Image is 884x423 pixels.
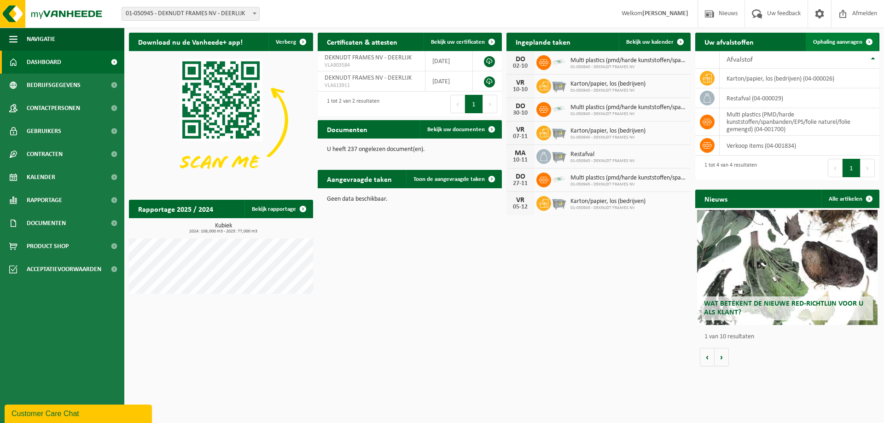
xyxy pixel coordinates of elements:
[551,195,567,210] img: WB-2500-GAL-GY-01
[325,82,418,89] span: VLA613911
[425,71,473,92] td: [DATE]
[570,135,646,140] span: 01-050945 - DEKNUDT FRAMES NV
[720,136,879,156] td: verkoop items (04-001834)
[704,300,863,316] span: Wat betekent de nieuwe RED-richtlijn voor u als klant?
[551,171,567,187] img: LP-SK-00500-LPE-16
[327,146,493,153] p: U heeft 237 ongelezen document(en).
[551,54,567,70] img: LP-SK-00500-LPE-16
[27,189,62,212] span: Rapportage
[511,133,529,140] div: 07-11
[695,190,737,208] h2: Nieuws
[720,69,879,88] td: karton/papier, los (bedrijven) (04-000026)
[511,103,529,110] div: DO
[27,51,61,74] span: Dashboard
[551,101,567,116] img: LP-SK-00500-LPE-16
[511,197,529,204] div: VR
[700,348,715,366] button: Vorige
[511,87,529,93] div: 10-10
[720,88,879,108] td: restafval (04-000029)
[704,334,875,340] p: 1 van 10 resultaten
[511,110,529,116] div: 30-10
[570,205,646,211] span: 01-050945 - DEKNUDT FRAMES NV
[700,158,757,178] div: 1 tot 4 van 4 resultaten
[813,39,862,45] span: Ophaling aanvragen
[570,88,646,93] span: 01-050945 - DEKNUDT FRAMES NV
[129,51,313,189] img: Download de VHEPlus App
[511,79,529,87] div: VR
[5,403,154,423] iframe: chat widget
[642,10,688,17] strong: [PERSON_NAME]
[720,108,879,136] td: multi plastics (PMD/harde kunststoffen/spanbanden/EPS/folie naturel/folie gemengd) (04-001700)
[276,39,296,45] span: Verberg
[511,204,529,210] div: 05-12
[551,148,567,163] img: WB-2500-GAL-GY-01
[413,176,485,182] span: Toon de aangevraagde taken
[506,33,580,51] h2: Ingeplande taken
[570,198,646,205] span: Karton/papier, los (bedrijven)
[511,180,529,187] div: 27-11
[424,33,501,51] a: Bekijk uw certificaten
[511,150,529,157] div: MA
[27,212,66,235] span: Documenten
[570,57,686,64] span: Multi plastics (pmd/harde kunststoffen/spanbanden/eps/folie naturel/folie gemeng...
[511,173,529,180] div: DO
[828,159,843,177] button: Previous
[268,33,312,51] button: Verberg
[626,39,674,45] span: Bekijk uw kalender
[511,63,529,70] div: 02-10
[570,182,686,187] span: 01-050945 - DEKNUDT FRAMES NV
[322,94,379,114] div: 1 tot 2 van 2 resultaten
[122,7,259,20] span: 01-050945 - DEKNUDT FRAMES NV - DEERLIJK
[483,95,497,113] button: Next
[425,51,473,71] td: [DATE]
[465,95,483,113] button: 1
[420,120,501,139] a: Bekijk uw documenten
[511,126,529,133] div: VR
[27,235,69,258] span: Product Shop
[695,33,763,51] h2: Uw afvalstoffen
[431,39,485,45] span: Bekijk uw certificaten
[27,97,80,120] span: Contactpersonen
[570,64,686,70] span: 01-050945 - DEKNUDT FRAMES NV
[27,166,55,189] span: Kalender
[511,56,529,63] div: DO
[570,158,635,164] span: 01-050945 - DEKNUDT FRAMES NV
[327,196,493,203] p: Geen data beschikbaar.
[570,151,635,158] span: Restafval
[27,28,55,51] span: Navigatie
[727,56,753,64] span: Afvalstof
[619,33,690,51] a: Bekijk uw kalender
[570,111,686,117] span: 01-050945 - DEKNUDT FRAMES NV
[570,81,646,88] span: Karton/papier, los (bedrijven)
[570,174,686,182] span: Multi plastics (pmd/harde kunststoffen/spanbanden/eps/folie naturel/folie gemeng...
[27,74,81,97] span: Bedrijfsgegevens
[843,159,861,177] button: 1
[450,95,465,113] button: Previous
[27,258,101,281] span: Acceptatievoorwaarden
[511,157,529,163] div: 10-11
[122,7,260,21] span: 01-050945 - DEKNUDT FRAMES NV - DEERLIJK
[551,124,567,140] img: WB-2500-GAL-GY-01
[697,210,878,325] a: Wat betekent de nieuwe RED-richtlijn voor u als klant?
[570,127,646,135] span: Karton/papier, los (bedrijven)
[821,190,878,208] a: Alle artikelen
[570,104,686,111] span: Multi plastics (pmd/harde kunststoffen/spanbanden/eps/folie naturel/folie gemeng...
[244,200,312,218] a: Bekijk rapportage
[318,120,377,138] h2: Documenten
[318,170,401,188] h2: Aangevraagde taken
[861,159,875,177] button: Next
[27,143,63,166] span: Contracten
[325,75,412,81] span: DEKNUDT FRAMES NV - DEERLIJK
[318,33,407,51] h2: Certificaten & attesten
[129,33,252,51] h2: Download nu de Vanheede+ app!
[129,200,222,218] h2: Rapportage 2025 / 2024
[551,77,567,93] img: WB-2500-GAL-GY-01
[715,348,729,366] button: Volgende
[134,223,313,234] h3: Kubiek
[325,62,418,69] span: VLA903584
[806,33,878,51] a: Ophaling aanvragen
[325,54,412,61] span: DEKNUDT FRAMES NV - DEERLIJK
[427,127,485,133] span: Bekijk uw documenten
[134,229,313,234] span: 2024: 108,000 m3 - 2025: 77,000 m3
